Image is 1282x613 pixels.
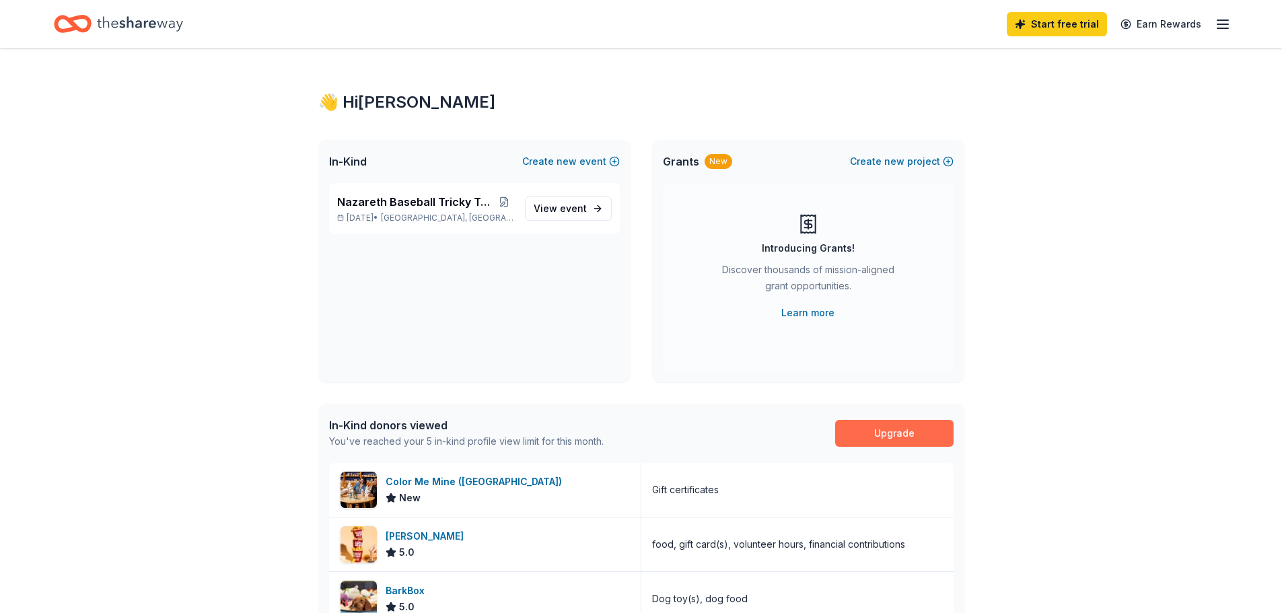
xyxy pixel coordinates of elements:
[717,262,900,299] div: Discover thousands of mission-aligned grant opportunities.
[399,490,421,506] span: New
[1112,12,1209,36] a: Earn Rewards
[318,92,964,113] div: 👋 Hi [PERSON_NAME]
[652,482,719,498] div: Gift certificates
[835,420,954,447] a: Upgrade
[381,213,513,223] span: [GEOGRAPHIC_DATA], [GEOGRAPHIC_DATA]
[652,536,905,552] div: food, gift card(s), volunteer hours, financial contributions
[337,213,514,223] p: [DATE] •
[341,526,377,563] img: Image for Sheetz
[522,153,620,170] button: Createnewevent
[54,8,183,40] a: Home
[386,528,469,544] div: [PERSON_NAME]
[884,153,904,170] span: new
[705,154,732,169] div: New
[850,153,954,170] button: Createnewproject
[399,544,415,561] span: 5.0
[337,194,495,210] span: Nazareth Baseball Tricky Tray and Bingo
[663,153,699,170] span: Grants
[560,203,587,214] span: event
[1007,12,1107,36] a: Start free trial
[534,201,587,217] span: View
[525,196,612,221] a: View event
[781,305,834,321] a: Learn more
[329,433,604,449] div: You've reached your 5 in-kind profile view limit for this month.
[329,417,604,433] div: In-Kind donors viewed
[557,153,577,170] span: new
[386,474,567,490] div: Color Me Mine ([GEOGRAPHIC_DATA])
[341,472,377,508] img: Image for Color Me Mine (Lehigh Valley)
[652,591,748,607] div: Dog toy(s), dog food
[762,240,855,256] div: Introducing Grants!
[329,153,367,170] span: In-Kind
[386,583,430,599] div: BarkBox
